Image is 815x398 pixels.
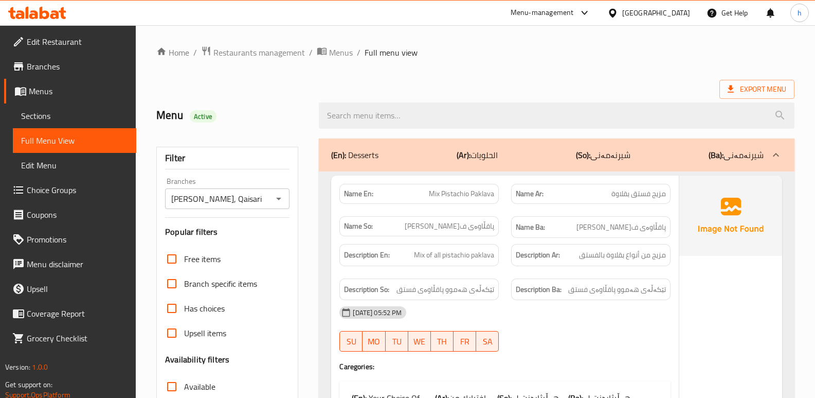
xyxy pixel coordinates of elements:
[4,202,136,227] a: Coupons
[679,176,782,256] img: Ae5nvW7+0k+MAAAAAElFTkSuQmCC
[156,46,794,59] nav: breadcrumb
[4,79,136,103] a: Menus
[27,184,128,196] span: Choice Groups
[414,249,494,262] span: Mix of all pistachio paklava
[576,147,590,163] b: (So):
[27,283,128,295] span: Upsell
[27,258,128,270] span: Menu disclaimer
[4,326,136,351] a: Grocery Checklist
[165,226,289,238] h3: Popular filters
[184,380,215,393] span: Available
[339,361,671,372] h4: Caregories:
[576,149,630,161] p: شیرنەمەنی
[13,103,136,128] a: Sections
[184,302,225,315] span: Has choices
[344,334,358,349] span: SU
[622,7,690,19] div: [GEOGRAPHIC_DATA]
[317,46,353,59] a: Menus
[4,178,136,202] a: Choice Groups
[709,147,723,163] b: (Ba):
[458,334,472,349] span: FR
[412,334,427,349] span: WE
[271,192,286,206] button: Open
[344,283,389,296] strong: Description So:
[193,46,197,59] li: /
[27,307,128,320] span: Coverage Report
[4,301,136,326] a: Coverage Report
[728,83,786,96] span: Export Menu
[408,331,431,352] button: WE
[319,102,794,129] input: search
[5,378,52,391] span: Get support on:
[798,7,802,19] span: h
[709,149,764,161] p: شیرنەمەنی
[27,332,128,344] span: Grocery Checklist
[367,334,381,349] span: MO
[213,46,305,59] span: Restaurants management
[5,360,30,374] span: Version:
[27,60,128,73] span: Branches
[4,54,136,79] a: Branches
[344,249,390,262] strong: Description En:
[331,149,378,161] p: Desserts
[4,252,136,276] a: Menu disclaimer
[457,147,470,163] b: (Ar):
[457,149,498,161] p: الحلويات
[21,110,128,122] span: Sections
[21,159,128,171] span: Edit Menu
[27,233,128,246] span: Promotions
[190,110,216,123] div: Active
[190,112,216,122] span: Active
[516,188,544,199] strong: Name Ar:
[156,108,306,123] h2: Menu
[184,278,257,290] span: Branch specific items
[21,134,128,147] span: Full Menu View
[4,227,136,252] a: Promotions
[365,46,418,59] span: Full menu view
[390,334,404,349] span: TU
[201,46,305,59] a: Restaurants management
[516,283,562,296] strong: Description Ba:
[579,249,666,262] span: مزيج من أنواع بقلاوة بالفستق
[357,46,360,59] li: /
[29,85,128,97] span: Menus
[363,331,385,352] button: MO
[165,147,289,169] div: Filter
[156,46,189,59] a: Home
[309,46,313,59] li: /
[329,46,353,59] span: Menus
[349,308,406,318] span: [DATE] 05:52 PM
[576,221,666,234] span: پاقڵاوەی ف[PERSON_NAME]
[386,331,408,352] button: TU
[184,327,226,339] span: Upsell items
[431,331,454,352] button: TH
[435,334,449,349] span: TH
[4,276,136,301] a: Upsell
[344,221,373,232] strong: Name So:
[719,80,794,99] span: Export Menu
[331,147,346,163] b: (En):
[27,209,128,221] span: Coupons
[568,283,666,296] span: تێکەڵەی هەموو پاقڵاوەی فستق
[339,331,363,352] button: SU
[454,331,476,352] button: FR
[396,283,494,296] span: تێکەڵەی هەموو پاقڵاوەی فستق
[13,153,136,178] a: Edit Menu
[516,249,560,262] strong: Description Ar:
[480,334,495,349] span: SA
[319,139,794,171] div: (En): Desserts(Ar):الحلويات(So):شیرنەمەنی(Ba):شیرنەمەنی
[429,188,494,199] span: Mix Pistachio Paklava
[344,188,373,199] strong: Name En:
[13,128,136,153] a: Full Menu View
[32,360,48,374] span: 1.0.0
[611,188,666,199] span: مزيج فستق بقلاوة
[184,253,221,265] span: Free items
[405,221,494,232] span: پاقڵاوەی ف[PERSON_NAME]
[165,354,229,366] h3: Availability filters
[4,29,136,54] a: Edit Restaurant
[27,36,128,48] span: Edit Restaurant
[476,331,499,352] button: SA
[516,221,545,234] strong: Name Ba:
[511,7,574,19] div: Menu-management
